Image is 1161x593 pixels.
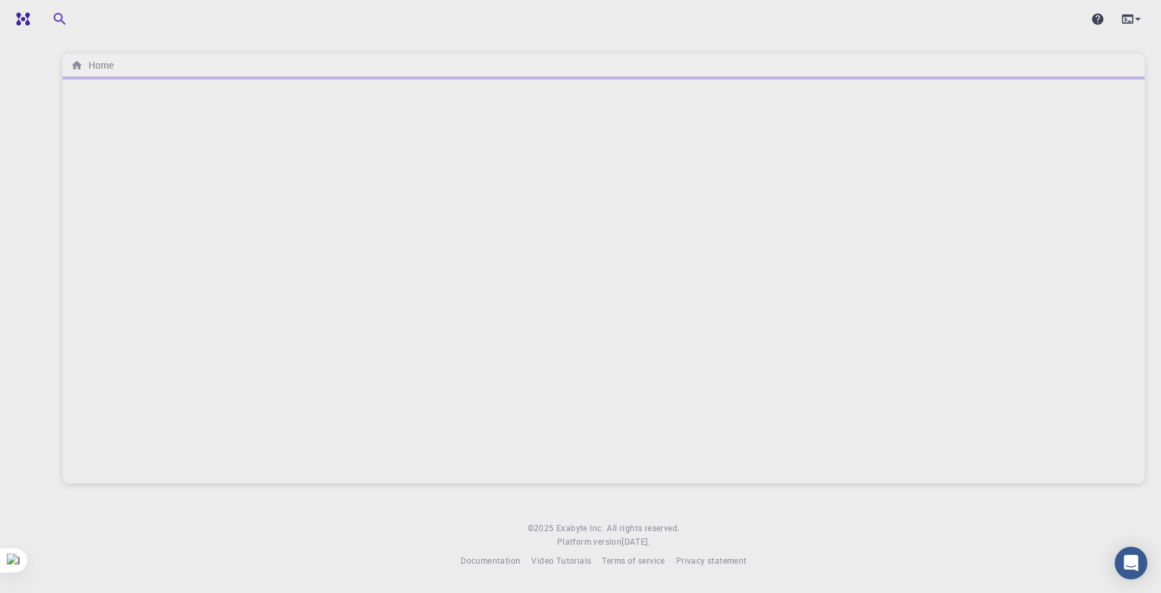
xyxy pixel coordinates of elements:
[607,522,679,535] span: All rights reserved.
[602,555,664,566] span: Terms of service
[557,535,622,549] span: Platform version
[676,555,747,566] span: Privacy statement
[1115,547,1147,579] div: Open Intercom Messenger
[622,535,650,549] a: [DATE].
[83,58,114,73] h6: Home
[556,522,604,535] a: Exabyte Inc.
[460,554,520,568] a: Documentation
[556,522,604,533] span: Exabyte Inc.
[68,58,116,73] nav: breadcrumb
[531,554,591,568] a: Video Tutorials
[460,555,520,566] span: Documentation
[531,555,591,566] span: Video Tutorials
[11,12,30,26] img: logo
[528,522,556,535] span: © 2025
[602,554,664,568] a: Terms of service
[676,554,747,568] a: Privacy statement
[622,536,650,547] span: [DATE] .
